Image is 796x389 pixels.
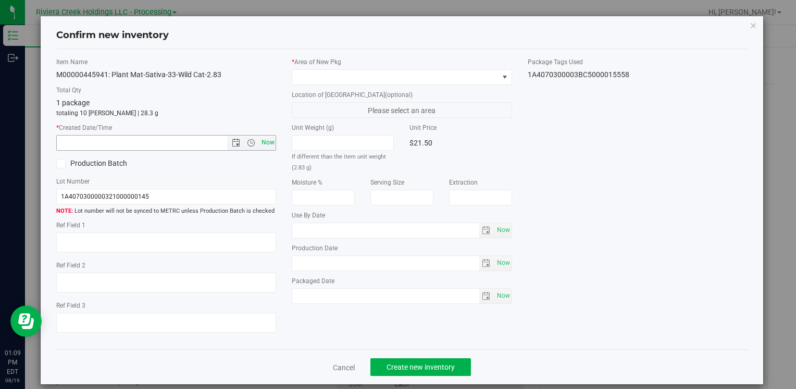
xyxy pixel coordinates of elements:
small: If different than the item unit weight (2.83 g) [292,153,386,171]
button: Create new inventory [370,358,471,376]
span: Open the date view [227,139,245,147]
span: Lot number will not be synced to METRC unless Production Batch is checked [56,207,276,216]
div: M00000445941: Plant Mat-Sativa-33-Wild Cat-2.83 [56,69,276,80]
span: select [494,223,512,238]
label: Unit Weight (g) [292,123,394,132]
span: Open the time view [242,139,260,147]
span: Set Current date [259,135,277,150]
span: 1 package [56,99,90,107]
label: Unit Price [409,123,512,132]
a: Cancel [333,362,355,373]
div: 1A4070300003BC5000015558 [528,69,748,80]
label: Created Date/Time [56,123,276,132]
div: $21.50 [409,135,512,151]
span: Set Current date [494,256,512,271]
h4: Confirm new inventory [56,29,169,42]
label: Lot Number [56,177,276,186]
label: Packaged Date [292,276,512,286]
label: Ref Field 3 [56,301,276,310]
span: (optional) [385,91,413,99]
label: Serving Size [370,178,433,187]
label: Item Name [56,57,276,67]
label: Moisture % [292,178,355,187]
label: Production Batch [56,158,158,169]
label: Location of [GEOGRAPHIC_DATA] [292,90,512,100]
span: Set Current date [494,223,512,238]
label: Extraction [449,178,512,187]
p: totaling 10 [PERSON_NAME] | 28.3 g [56,108,276,118]
span: select [494,256,512,271]
label: Ref Field 1 [56,221,276,230]
label: Production Date [292,244,512,253]
span: Please select an area [292,102,512,118]
span: Set Current date [494,288,512,303]
label: Area of New Pkg [292,57,512,67]
label: Total Qty [56,86,276,95]
span: select [479,256,494,271]
label: Use By Date [292,211,512,220]
label: Ref Field 2 [56,261,276,270]
span: select [494,289,512,303]
span: select [479,289,494,303]
label: Package Tags Used [528,57,748,67]
span: select [479,223,494,238]
span: Create new inventory [387,363,455,371]
iframe: Resource center [10,306,42,337]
